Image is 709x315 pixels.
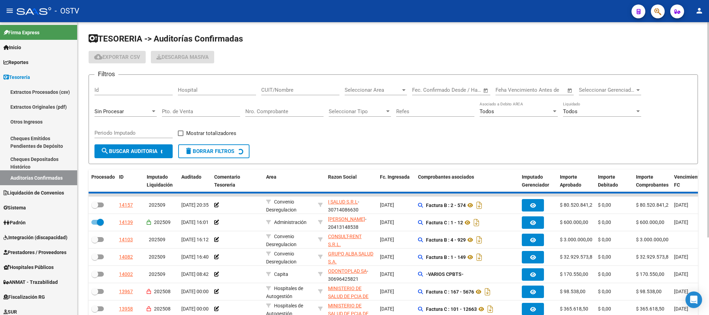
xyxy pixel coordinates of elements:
[674,271,688,277] span: [DATE]
[560,174,581,188] span: Importe Aprobado
[55,3,79,19] span: - OSTV
[186,129,236,137] span: Mostrar totalizadores
[426,237,466,243] strong: Factura B : 4 - 929
[418,174,474,180] span: Comprobantes asociados
[412,87,440,93] input: Fecha inicio
[328,250,374,264] div: - 30718039734
[328,198,374,213] div: - 30714086630
[328,174,357,180] span: Razon Social
[89,34,243,44] span: TESORERIA -> Auditorías Confirmadas
[94,144,173,158] button: Buscar Auditoria
[674,254,688,260] span: [DATE]
[119,253,133,261] div: 14082
[426,202,466,208] strong: Factura B : 2 - 574
[472,217,481,228] i: Descargar documento
[475,234,484,245] i: Descargar documento
[380,237,394,242] span: [DATE]
[149,271,165,277] span: 202509
[328,234,362,247] span: CONSULT-RENT S.R.L.
[566,87,574,94] button: Open calendar
[181,219,209,225] span: [DATE] 16:01
[380,306,394,312] span: [DATE]
[3,263,54,271] span: Hospitales Públicos
[3,204,26,211] span: Sistema
[266,199,297,213] span: Convenio Desregulacion
[178,144,249,158] button: Borrar Filtros
[149,254,165,260] span: 202509
[598,237,611,242] span: $ 0,00
[560,219,588,225] span: $ 600.000,00
[101,147,109,155] mat-icon: search
[181,271,209,277] span: [DATE] 08:42
[674,202,688,208] span: [DATE]
[426,289,474,295] strong: Factura C : 167 - 5676
[560,202,595,208] span: $ 80.520.841,20
[91,174,115,180] span: Procesado
[3,58,28,66] span: Reportes
[181,306,209,312] span: [DATE] 00:00
[3,219,26,226] span: Padrón
[154,219,171,225] span: 202509
[3,29,39,36] span: Firma Express
[119,201,133,209] div: 14157
[377,170,415,192] datatable-header-cell: Fc. Ingresada
[598,289,611,294] span: $ 0,00
[6,7,14,15] mat-icon: menu
[154,306,171,312] span: 202508
[579,87,635,93] span: Seleccionar Gerenciador
[563,108,578,115] span: Todos
[154,289,171,294] span: 202508
[156,54,209,60] span: Descarga Masiva
[426,254,466,260] strong: Factura B : 1 - 149
[598,174,618,188] span: Importe Debitado
[598,271,611,277] span: $ 0,00
[181,174,201,180] span: Auditado
[328,216,365,222] span: [PERSON_NAME]
[149,202,165,208] span: 202509
[380,174,410,180] span: Fc. Ingresada
[144,170,179,192] datatable-header-cell: Imputado Liquidación
[274,219,307,225] span: Administración
[184,148,234,154] span: Borrar Filtros
[328,267,374,282] div: - 30696425821
[151,51,214,63] app-download-masive: Descarga masiva de comprobantes (adjuntos)
[3,249,66,256] span: Prestadores / Proveedores
[685,291,702,308] div: Open Intercom Messenger
[184,147,193,155] mat-icon: delete
[446,87,480,93] input: Fecha fin
[426,271,464,277] strong: -VARIOS CPBTS-
[380,202,394,208] span: [DATE]
[560,254,595,260] span: $ 32.929.573,80
[695,7,703,15] mat-icon: person
[325,170,377,192] datatable-header-cell: Razon Social
[636,202,671,208] span: $ 80.520.841,20
[328,251,373,264] span: GRUPO ALBA SALUD S.A.
[426,220,463,225] strong: Factura C : 1 - 12
[328,199,358,205] span: I SALUD S.R.L
[328,215,374,230] div: - 20413148538
[328,268,367,274] span: ODONTOPLAD SA
[328,233,374,247] div: - 30710542372
[560,271,588,277] span: $ 170.550,00
[181,254,209,260] span: [DATE] 16:40
[636,237,669,242] span: $ 3.000.000,00
[119,305,133,313] div: 13958
[119,174,124,180] span: ID
[426,306,477,312] strong: Factura C : 101 - 12663
[101,148,157,154] span: Buscar Auditoria
[598,202,611,208] span: $ 0,00
[94,108,124,115] span: Sin Procesar
[274,271,288,277] span: Capita
[181,202,209,208] span: [DATE] 20:35
[557,170,595,192] datatable-header-cell: Importe Aprobado
[674,174,702,188] span: Vencimiento FC
[482,87,490,94] button: Open calendar
[380,289,394,294] span: [DATE]
[598,219,611,225] span: $ 0,00
[89,170,116,192] datatable-header-cell: Procesado
[119,288,133,296] div: 13967
[483,286,492,297] i: Descargar documento
[266,174,276,180] span: Area
[119,236,133,244] div: 14103
[266,286,303,299] span: Hospitales de Autogestión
